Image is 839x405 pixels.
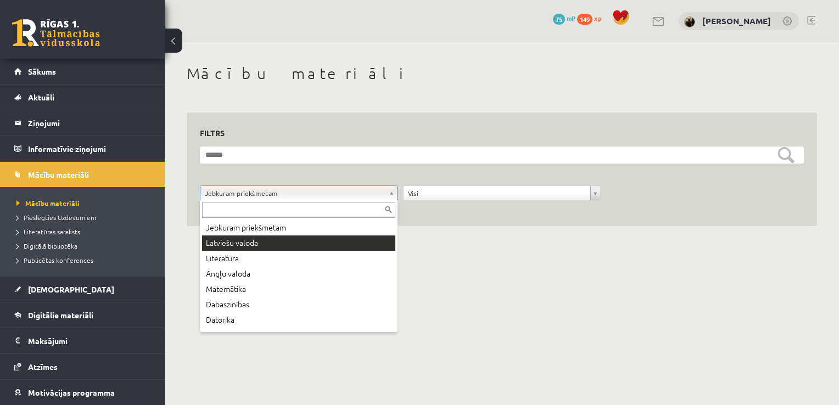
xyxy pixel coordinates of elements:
[202,235,395,251] div: Latviešu valoda
[202,251,395,266] div: Literatūra
[202,297,395,312] div: Dabaszinības
[202,220,395,235] div: Jebkuram priekšmetam
[202,282,395,297] div: Matemātika
[202,266,395,282] div: Angļu valoda
[202,312,395,328] div: Datorika
[202,328,395,343] div: Sports un veselība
